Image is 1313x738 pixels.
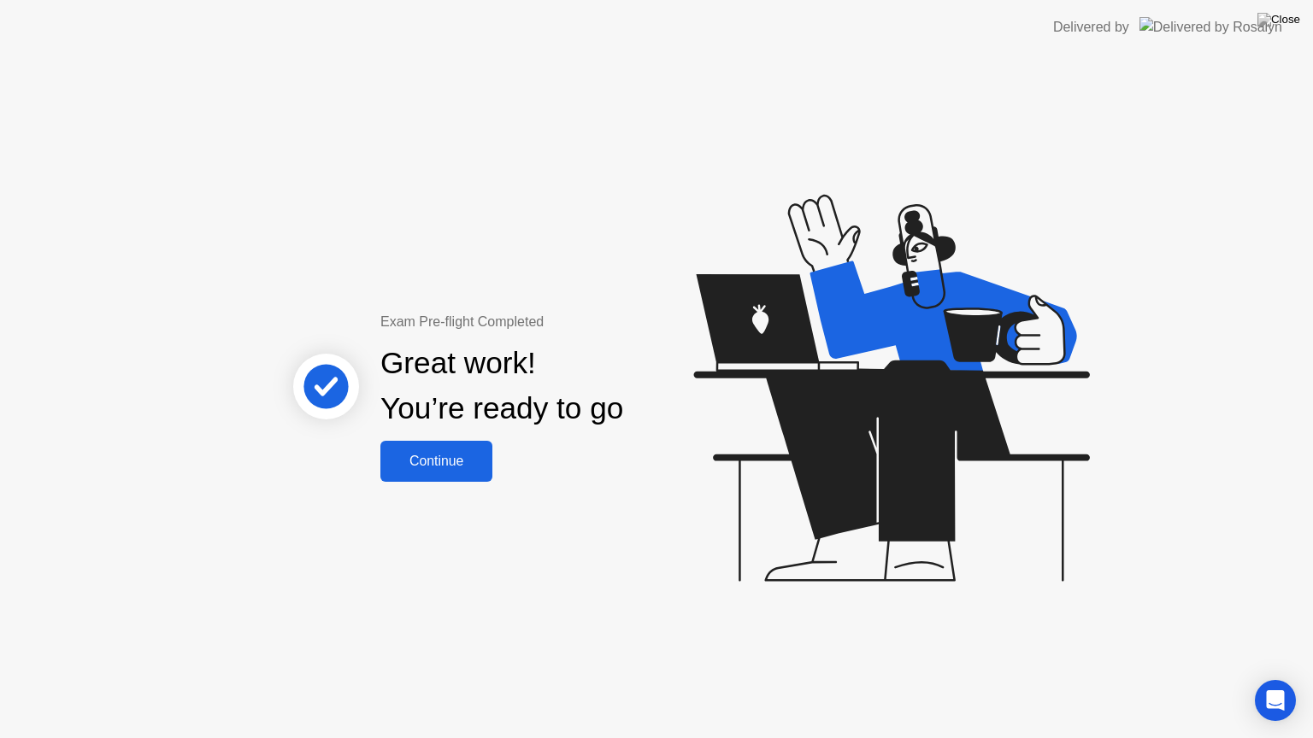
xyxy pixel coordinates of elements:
[1255,680,1296,721] div: Open Intercom Messenger
[1139,17,1282,37] img: Delivered by Rosalyn
[380,312,733,332] div: Exam Pre-flight Completed
[1257,13,1300,26] img: Close
[1053,17,1129,38] div: Delivered by
[380,341,623,431] div: Great work! You’re ready to go
[380,441,492,482] button: Continue
[386,454,487,469] div: Continue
